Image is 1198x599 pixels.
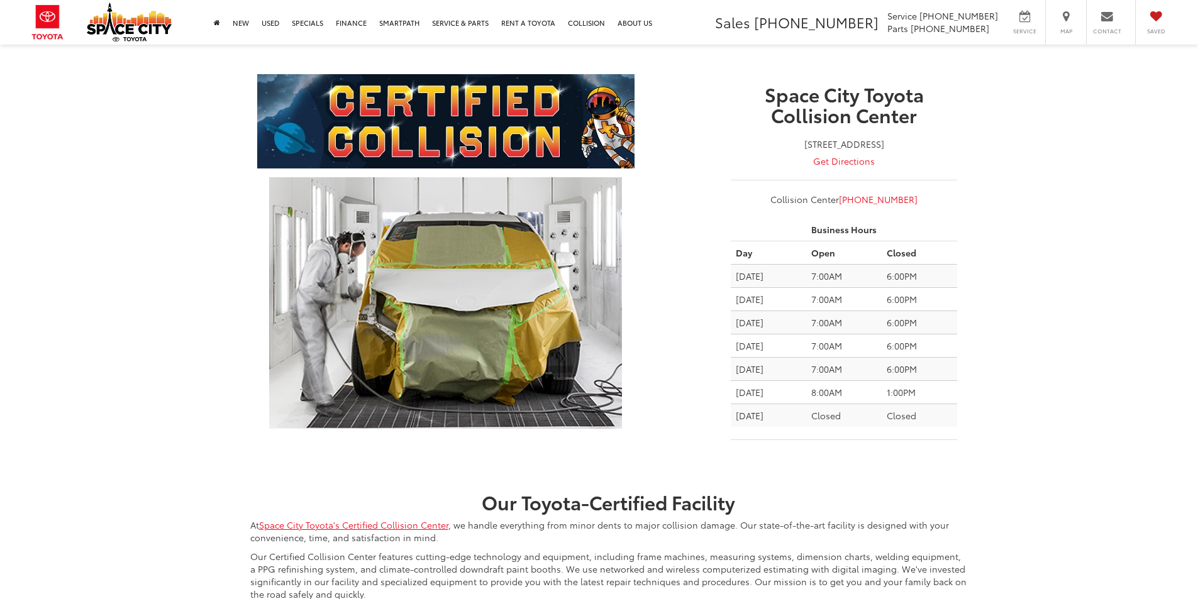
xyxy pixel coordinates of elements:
td: 6:00PM [882,334,957,357]
td: 7:00AM [806,357,882,380]
center: Collision Center [731,193,957,206]
span: Saved [1142,27,1170,35]
td: [DATE] [731,380,806,404]
span: [PHONE_NUMBER] [754,12,879,32]
span: Parts [887,22,908,35]
td: 7:00AM [806,287,882,310]
td: [DATE] [731,357,806,380]
td: 7:00AM [806,310,882,334]
span: Contact [1093,27,1121,35]
td: 7:00AM [806,264,882,287]
td: [DATE] [731,310,806,334]
td: 1:00PM [882,380,957,404]
span: Map [1052,27,1080,35]
td: [DATE] [731,264,806,287]
td: [DATE] [731,404,806,426]
a: [PHONE_NUMBER] [839,193,918,206]
strong: Day [736,246,752,259]
strong: Business Hours [811,223,877,236]
span: [PHONE_NUMBER] [911,22,989,35]
h3: Space City Toyota Collision Center [731,84,957,125]
img: Collision Center Header | July 2024 [257,74,635,168]
span: [PHONE_NUMBER] [919,9,998,22]
td: 7:00AM [806,334,882,357]
a: Space City Toyota's Certified Collision Center [259,519,448,531]
span: Sales [715,12,750,32]
td: 6:00PM [882,357,957,380]
td: 8:00AM [806,380,882,404]
span: Service [887,9,917,22]
img: Space City Toyota in Humble TX [269,177,622,429]
p: At , we handle everything from minor dents to major collision damage. Our state-of-the-art facili... [250,519,967,544]
span: Service [1011,27,1039,35]
td: 6:00PM [882,310,957,334]
td: 6:00PM [882,264,957,287]
address: [STREET_ADDRESS] [731,138,957,150]
a: Get Directions [813,155,875,167]
img: Space City Toyota [87,3,172,41]
strong: Open [811,246,835,259]
h2: Our Toyota-Certified Facility [250,492,967,512]
td: 6:00PM [882,287,957,310]
td: Closed [806,404,882,426]
td: [DATE] [731,287,806,310]
td: [DATE] [731,334,806,357]
strong: Closed [887,246,916,259]
td: Closed [882,404,957,426]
